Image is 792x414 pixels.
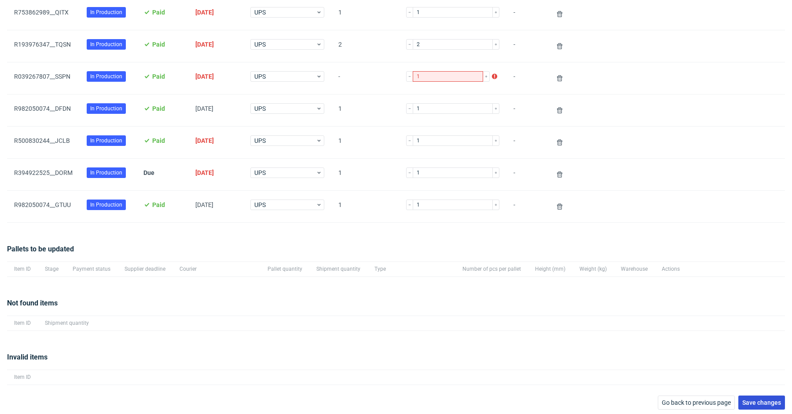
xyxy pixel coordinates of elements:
[513,169,540,180] span: -
[254,200,316,209] span: UPS
[254,136,316,145] span: UPS
[7,352,785,370] div: Invalid items
[338,137,392,148] span: 1
[14,265,31,273] span: Item ID
[338,9,392,19] span: 1
[462,265,521,273] span: Number of pcs per pallet
[14,374,31,381] span: Item ID
[14,201,71,208] a: R982050074__GTUU
[374,265,448,273] span: Type
[513,137,540,148] span: -
[513,41,540,51] span: -
[90,169,122,177] span: In Production
[338,41,392,51] span: 2
[90,8,122,16] span: In Production
[90,73,122,80] span: In Production
[513,73,540,84] span: -
[73,265,110,273] span: Payment status
[513,9,540,19] span: -
[7,298,785,316] div: Not found items
[513,105,540,116] span: -
[14,73,70,80] a: R039267807__SSPN
[90,105,122,113] span: In Production
[180,265,253,273] span: Courier
[90,40,122,48] span: In Production
[143,169,154,176] span: Due
[152,73,165,80] span: Paid
[152,105,165,112] span: Paid
[152,201,165,208] span: Paid
[662,265,680,273] span: Actions
[316,265,360,273] span: Shipment quantity
[535,265,565,273] span: Height (mm)
[195,41,214,48] span: [DATE]
[338,201,392,212] span: 1
[738,396,785,410] button: Save changes
[254,104,316,113] span: UPS
[45,265,59,273] span: Stage
[125,265,165,273] span: Supplier deadline
[152,137,165,144] span: Paid
[621,265,648,273] span: Warehouse
[195,9,214,16] span: [DATE]
[45,320,89,327] span: Shipment quantity
[254,8,316,17] span: UPS
[195,169,214,176] span: [DATE]
[195,73,214,80] span: [DATE]
[513,201,540,212] span: -
[254,40,316,49] span: UPS
[268,265,302,273] span: Pallet quantity
[90,201,122,209] span: In Production
[7,244,785,261] div: Pallets to be updated
[338,105,392,116] span: 1
[14,9,69,16] a: R753862989__QITX
[14,105,71,112] a: R982050074__DFDN
[152,9,165,16] span: Paid
[658,396,735,410] button: Go back to previous page
[14,41,71,48] a: R193976347__TQSN
[662,399,731,406] span: Go back to previous page
[254,72,316,81] span: UPS
[195,201,213,208] span: [DATE]
[195,105,213,112] span: [DATE]
[338,169,392,180] span: 1
[14,320,31,327] span: Item ID
[579,265,607,273] span: Weight (kg)
[254,168,316,177] span: UPS
[14,169,73,176] a: R394922525__DORM
[338,73,392,84] span: -
[742,399,781,406] span: Save changes
[152,41,165,48] span: Paid
[14,137,70,144] a: R500830244__JCLB
[195,137,214,144] span: [DATE]
[90,137,122,145] span: In Production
